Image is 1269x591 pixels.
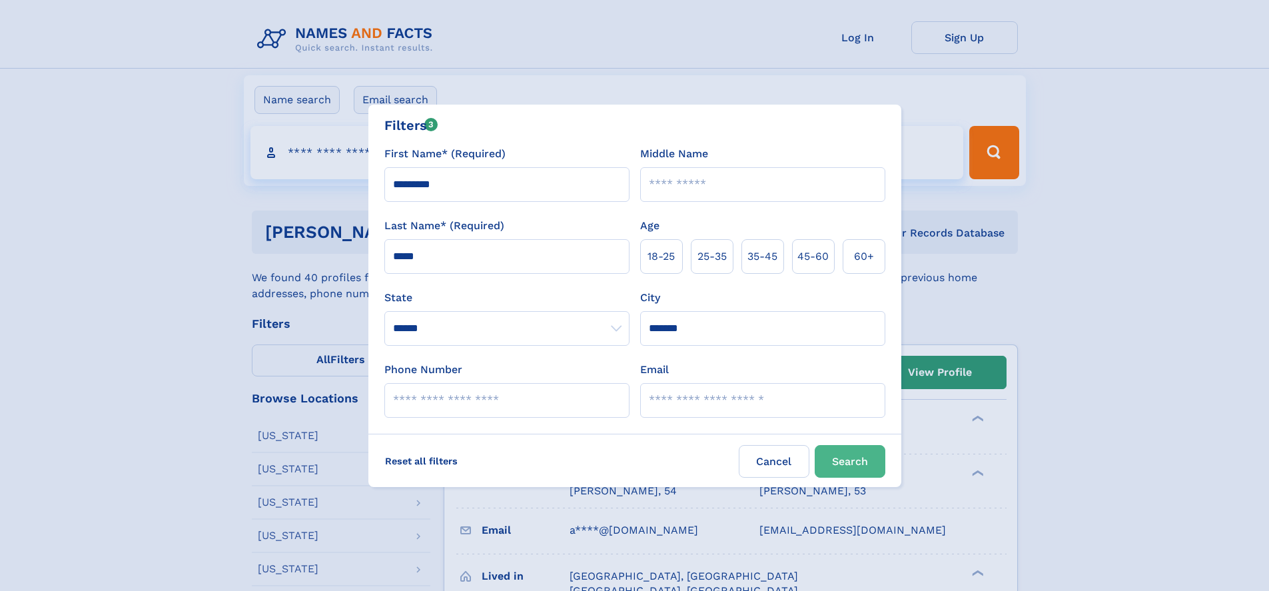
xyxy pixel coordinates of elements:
label: Last Name* (Required) [384,218,504,234]
div: Filters [384,115,438,135]
label: City [640,290,660,306]
span: 60+ [854,249,874,265]
span: 18‑25 [647,249,675,265]
label: Email [640,362,669,378]
span: 35‑45 [747,249,777,265]
button: Search [815,445,885,478]
label: Phone Number [384,362,462,378]
label: Middle Name [640,146,708,162]
label: Reset all filters [376,445,466,477]
label: Cancel [739,445,809,478]
span: 25‑35 [697,249,727,265]
span: 45‑60 [797,249,829,265]
label: Age [640,218,659,234]
label: First Name* (Required) [384,146,506,162]
label: State [384,290,630,306]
